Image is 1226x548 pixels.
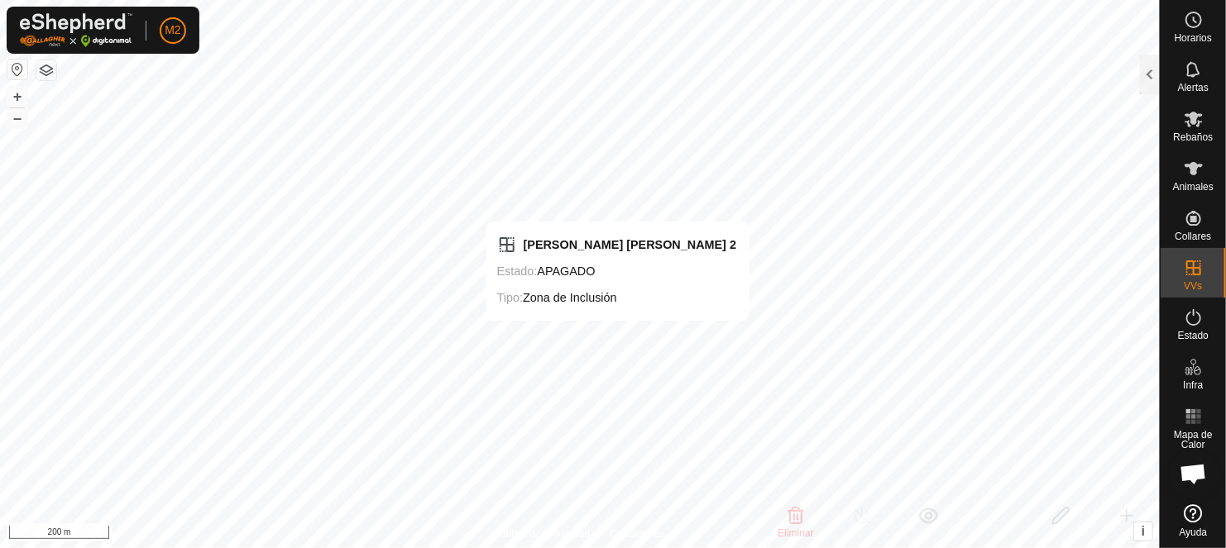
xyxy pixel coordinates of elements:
[497,288,736,307] div: Zona de Inclusión
[1173,182,1214,192] span: Animales
[7,108,27,128] button: –
[7,87,27,107] button: +
[610,527,665,541] a: Contáctenos
[1173,132,1213,142] span: Rebaños
[1165,430,1222,450] span: Mapa de Calor
[1184,281,1202,291] span: VVs
[1178,331,1209,341] span: Estado
[495,527,590,541] a: Política de Privacidad
[1175,231,1211,241] span: Collares
[1134,522,1152,541] button: i
[497,264,538,278] label: Estado:
[497,291,523,304] label: Tipo:
[36,60,56,80] button: Capas del Mapa
[1142,524,1145,538] span: i
[1183,380,1203,390] span: Infra
[7,60,27,79] button: Restablecer Mapa
[1169,449,1219,498] div: Chat abierto
[1161,498,1226,544] a: Ayuda
[1178,83,1209,93] span: Alertas
[1180,527,1208,537] span: Ayuda
[497,261,736,281] div: APAGADO
[1175,33,1212,43] span: Horarios
[165,21,180,39] span: M2
[497,235,736,255] div: [PERSON_NAME] [PERSON_NAME] 2
[20,13,132,47] img: Logo Gallagher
